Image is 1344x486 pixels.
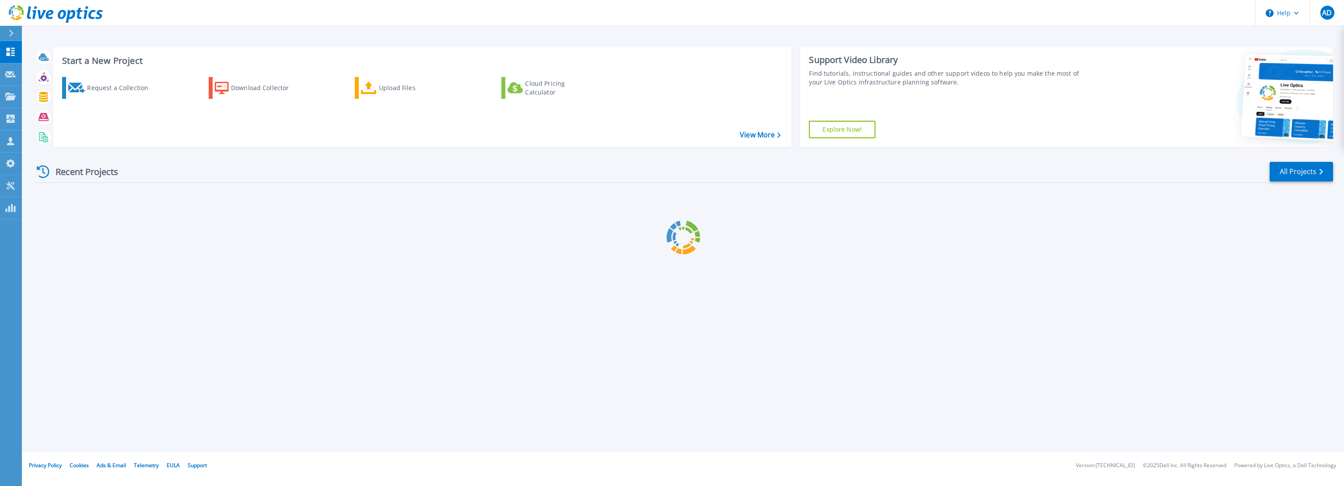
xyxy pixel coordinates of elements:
li: Powered by Live Optics, a Dell Technology [1234,463,1336,469]
div: Support Video Library [809,54,1086,66]
span: AD [1322,9,1332,16]
a: Upload Files [355,77,452,99]
div: Find tutorials, instructional guides and other support videos to help you make the most of your L... [809,69,1086,87]
div: Upload Files [379,79,449,97]
a: Support [188,462,207,469]
li: © 2025 Dell Inc. All Rights Reserved [1143,463,1226,469]
a: Cookies [70,462,89,469]
a: View More [740,131,780,139]
a: Explore Now! [809,121,875,138]
a: Telemetry [134,462,159,469]
a: Privacy Policy [29,462,62,469]
a: Cloud Pricing Calculator [501,77,599,99]
a: All Projects [1270,162,1333,182]
a: Ads & Email [97,462,126,469]
a: Request a Collection [62,77,160,99]
div: Request a Collection [87,79,157,97]
a: Download Collector [209,77,306,99]
div: Download Collector [231,79,301,97]
li: Version: [TECHNICAL_ID] [1076,463,1135,469]
div: Recent Projects [34,161,130,182]
a: EULA [167,462,180,469]
h3: Start a New Project [62,56,780,66]
div: Cloud Pricing Calculator [525,79,595,97]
